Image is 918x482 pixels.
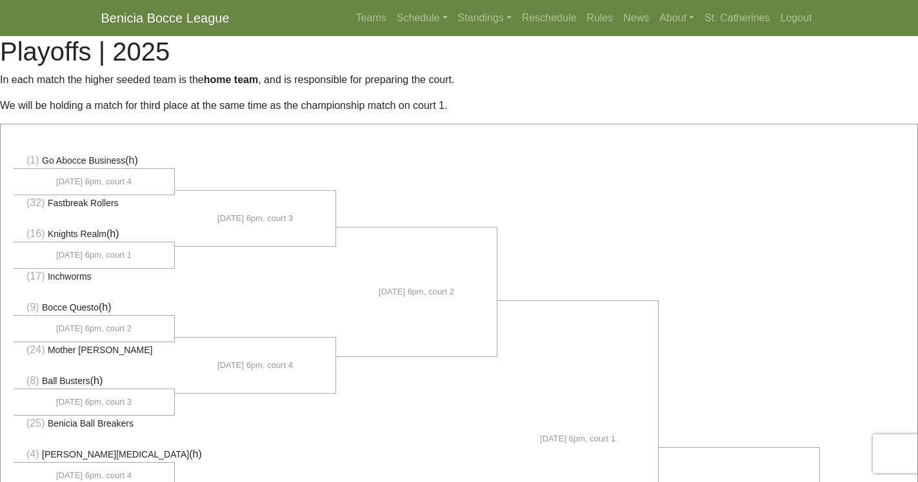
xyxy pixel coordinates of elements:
[26,448,39,459] span: (4)
[56,175,132,188] span: [DATE] 6pm, court 4
[42,449,189,459] span: [PERSON_NAME][MEDICAL_DATA]
[48,198,119,208] span: Fastbreak Rollers
[42,376,90,386] span: Ball Busters
[217,359,293,372] span: [DATE] 6pm, court 4
[14,153,175,169] li: (h)
[540,432,615,445] span: [DATE] 6pm, court 1
[26,197,45,208] span: (32)
[14,447,175,463] li: (h)
[26,375,39,386] span: (8)
[48,345,153,355] span: Mother [PERSON_NAME]
[56,469,132,482] span: [DATE] 6pm, court 4
[26,155,39,166] span: (1)
[26,271,45,282] span: (17)
[42,155,125,166] span: Go Abocce Business
[392,5,453,31] a: Schedule
[379,285,454,298] span: [DATE] 6pm, court 2
[14,226,175,242] li: (h)
[48,229,106,239] span: Knights Realm
[26,228,45,239] span: (16)
[517,5,582,31] a: Reschedule
[217,212,293,225] span: [DATE] 6pm, court 3
[56,322,132,335] span: [DATE] 6pm, court 2
[351,5,392,31] a: Teams
[26,418,45,429] span: (25)
[48,418,134,429] span: Benicia Ball Breakers
[654,5,699,31] a: About
[14,300,175,316] li: (h)
[699,5,775,31] a: St. Catherines
[56,396,132,409] span: [DATE] 6pm, court 3
[618,5,654,31] a: News
[48,271,92,282] span: Inchworms
[26,302,39,313] span: (9)
[101,5,230,31] a: Benicia Bocce League
[42,302,99,313] span: Bocce Questo
[453,5,517,31] a: Standings
[14,373,175,389] li: (h)
[56,249,132,262] span: [DATE] 6pm, court 1
[26,344,45,355] span: (24)
[204,74,258,85] strong: home team
[775,5,817,31] a: Logout
[581,5,618,31] a: Rules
